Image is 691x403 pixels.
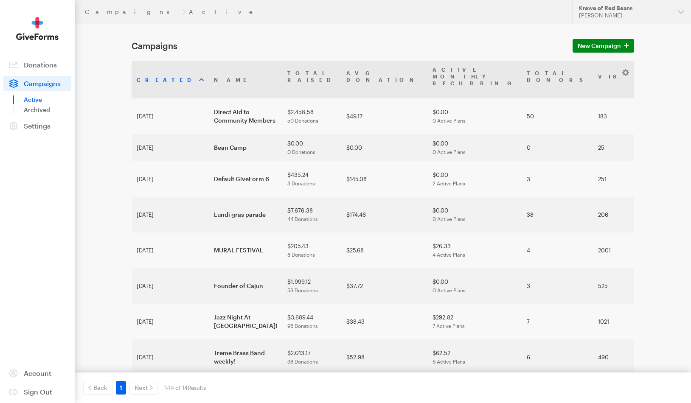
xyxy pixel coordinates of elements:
[341,268,427,304] td: $37.72
[282,232,341,268] td: $205.43
[24,95,71,105] a: Active
[522,161,593,197] td: 3
[593,61,647,98] th: Visits: activate to sort column ascending
[287,216,318,222] span: 44 Donations
[3,366,71,381] a: Account
[522,197,593,232] td: 38
[341,339,427,375] td: $52.98
[3,57,71,73] a: Donations
[593,339,647,375] td: 490
[282,339,341,375] td: $2,013.17
[209,134,282,161] td: Bean Camp
[522,268,593,304] td: 3
[16,17,59,40] img: GiveForms
[132,61,209,98] th: Created: activate to sort column ascending
[578,41,621,51] span: New Campaign
[287,118,318,123] span: 50 Donations
[593,161,647,197] td: 251
[433,358,465,364] span: 6 Active Plans
[433,252,465,257] span: 4 Active Plans
[522,134,593,161] td: 0
[573,39,634,53] a: New Campaign
[522,61,593,98] th: TotalDonors: activate to sort column ascending
[132,134,209,161] td: [DATE]
[209,232,282,268] td: MURAL FESTIVAL
[132,161,209,197] td: [DATE]
[427,61,522,98] th: Active MonthlyRecurring: activate to sort column ascending
[427,161,522,197] td: $0.00
[433,287,466,293] span: 0 Active Plans
[341,98,427,134] td: $49.17
[427,134,522,161] td: $0.00
[341,134,427,161] td: $0.00
[433,216,466,222] span: 0 Active Plans
[132,268,209,304] td: [DATE]
[433,149,466,155] span: 0 Active Plans
[132,304,209,339] td: [DATE]
[209,304,282,339] td: Jazz Night At [GEOGRAPHIC_DATA]!
[24,122,51,130] span: Settings
[427,232,522,268] td: $26.33
[341,304,427,339] td: $38.43
[433,323,465,329] span: 7 Active Plans
[287,287,318,293] span: 53 Donations
[209,339,282,375] td: Treme Brass Band weekly!
[282,197,341,232] td: $7,676.38
[593,304,647,339] td: 1021
[593,232,647,268] td: 2001
[282,61,341,98] th: TotalRaised: activate to sort column ascending
[24,369,51,377] span: Account
[593,134,647,161] td: 25
[287,323,318,329] span: 96 Donations
[282,134,341,161] td: $0.00
[24,79,61,87] span: Campaigns
[24,105,71,115] a: Archived
[593,197,647,232] td: 206
[522,98,593,134] td: 50
[287,180,315,186] span: 3 Donations
[427,197,522,232] td: $0.00
[188,384,206,391] span: Results
[209,197,282,232] td: Lundi gras parade
[282,304,341,339] td: $3,689.44
[341,232,427,268] td: $25.68
[341,61,427,98] th: AvgDonation: activate to sort column ascending
[287,252,315,257] span: 8 Donations
[433,180,465,186] span: 2 Active Plans
[522,232,593,268] td: 4
[24,388,52,396] span: Sign Out
[593,268,647,304] td: 525
[433,118,466,123] span: 0 Active Plans
[579,12,671,19] div: [PERSON_NAME]
[287,149,315,155] span: 0 Donations
[24,61,57,69] span: Donations
[132,232,209,268] td: [DATE]
[522,339,593,375] td: 6
[282,98,341,134] td: $2,458.58
[522,304,593,339] td: 7
[427,98,522,134] td: $0.00
[3,118,71,134] a: Settings
[209,61,282,98] th: Name: activate to sort column ascending
[427,304,522,339] td: $292.82
[282,268,341,304] td: $1,999.12
[593,98,647,134] td: 183
[3,76,71,91] a: Campaigns
[132,41,562,51] h1: Campaigns
[341,197,427,232] td: $174.46
[209,268,282,304] td: Founder of Cajun
[209,98,282,134] td: Direct Aid to Community Members
[132,98,209,134] td: [DATE]
[579,5,671,12] div: Krewe of Red Beans
[427,339,522,375] td: $62.52
[209,161,282,197] td: Default GiveForm 6
[3,384,71,400] a: Sign Out
[427,268,522,304] td: $0.00
[132,197,209,232] td: [DATE]
[287,358,318,364] span: 38 Donations
[132,339,209,375] td: [DATE]
[282,161,341,197] td: $435.24
[341,161,427,197] td: $145.08
[165,381,206,395] div: 1-14 of 14
[85,8,179,15] a: Campaigns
